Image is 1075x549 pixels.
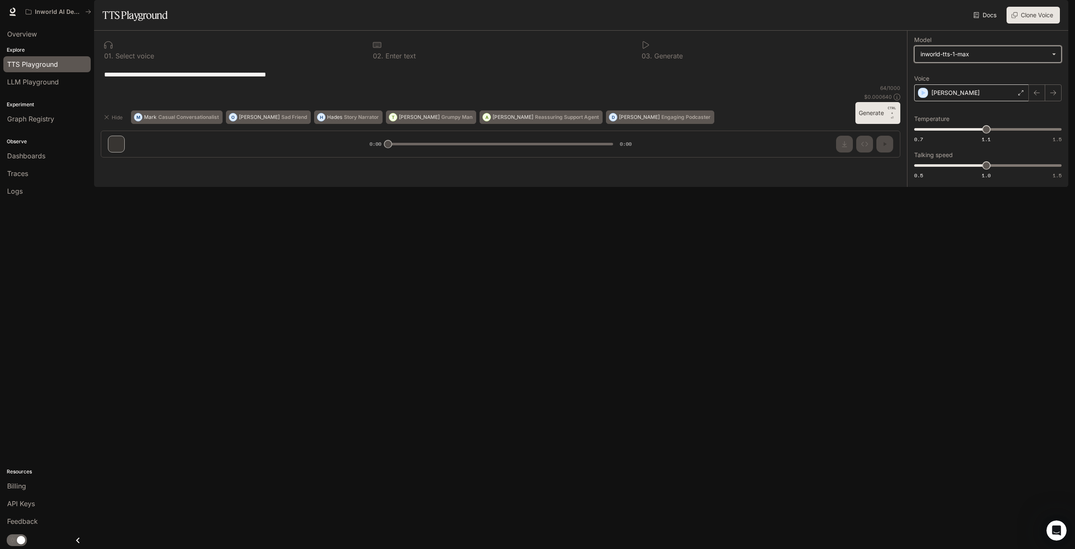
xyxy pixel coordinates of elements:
p: Engaging Podcaster [661,115,711,120]
p: 0 1 . [104,53,113,59]
button: D[PERSON_NAME]Engaging Podcaster [606,110,714,124]
p: Story Narrator [344,115,379,120]
p: Talking speed [914,152,953,158]
div: M [134,110,142,124]
button: Clone Voice [1007,7,1060,24]
p: [PERSON_NAME] [931,89,980,97]
p: 0 2 . [373,53,383,59]
p: Select voice [113,53,154,59]
p: Mark [144,115,157,120]
div: H [317,110,325,124]
button: HHadesStory Narrator [314,110,383,124]
a: Docs [972,7,1000,24]
p: Temperature [914,116,949,122]
button: Hide [101,110,128,124]
div: inworld-tts-1-max [920,50,1048,58]
div: A [483,110,490,124]
button: MMarkCasual Conversationalist [131,110,223,124]
button: All workspaces [22,3,95,20]
iframe: Intercom live chat [1046,520,1067,541]
p: Hades [327,115,342,120]
p: Grumpy Man [441,115,472,120]
p: 64 / 1000 [880,84,900,92]
div: O [229,110,237,124]
span: 1.5 [1053,172,1062,179]
p: Reassuring Support Agent [535,115,599,120]
p: $ 0.000640 [864,93,892,100]
span: 0.7 [914,136,923,143]
p: 0 3 . [642,53,652,59]
p: Model [914,37,931,43]
div: T [389,110,397,124]
p: Inworld AI Demos [35,8,82,16]
span: 1.0 [982,172,991,179]
button: A[PERSON_NAME]Reassuring Support Agent [480,110,603,124]
p: Enter text [383,53,416,59]
div: inworld-tts-1-max [915,46,1061,62]
p: CTRL + [887,105,897,116]
p: [PERSON_NAME] [619,115,660,120]
p: Sad Friend [281,115,307,120]
p: [PERSON_NAME] [239,115,280,120]
p: Casual Conversationalist [158,115,219,120]
p: [PERSON_NAME] [493,115,533,120]
h1: TTS Playground [102,7,168,24]
div: D [609,110,617,124]
p: Voice [914,76,929,81]
p: Generate [652,53,683,59]
button: O[PERSON_NAME]Sad Friend [226,110,311,124]
span: 0.5 [914,172,923,179]
p: ⏎ [887,105,897,121]
button: T[PERSON_NAME]Grumpy Man [386,110,476,124]
p: [PERSON_NAME] [399,115,440,120]
span: 1.5 [1053,136,1062,143]
span: 1.1 [982,136,991,143]
button: GenerateCTRL +⏎ [855,102,900,124]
